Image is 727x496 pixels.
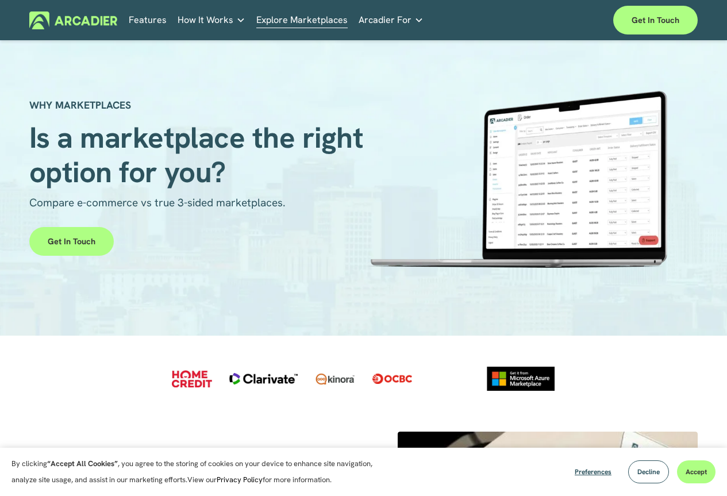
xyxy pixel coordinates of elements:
[637,467,660,476] span: Decline
[29,98,131,111] strong: WHY MARKETPLACES
[256,11,348,29] a: Explore Marketplaces
[686,467,707,476] span: Accept
[628,460,669,483] button: Decline
[11,456,385,488] p: By clicking , you agree to the storing of cookies on your device to enhance site navigation, anal...
[178,11,245,29] a: folder dropdown
[29,11,117,29] img: Arcadier
[178,12,233,28] span: How It Works
[575,467,611,476] span: Preferences
[29,118,371,191] span: Is a marketplace the right option for you?
[47,459,118,468] strong: “Accept All Cookies”
[613,6,698,34] a: Get in touch
[29,227,114,256] a: Get in touch
[217,475,263,485] a: Privacy Policy
[29,195,286,210] span: Compare e-commerce vs true 3-sided marketplaces.
[359,11,424,29] a: folder dropdown
[129,11,167,29] a: Features
[677,460,716,483] button: Accept
[359,12,411,28] span: Arcadier For
[566,460,620,483] button: Preferences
